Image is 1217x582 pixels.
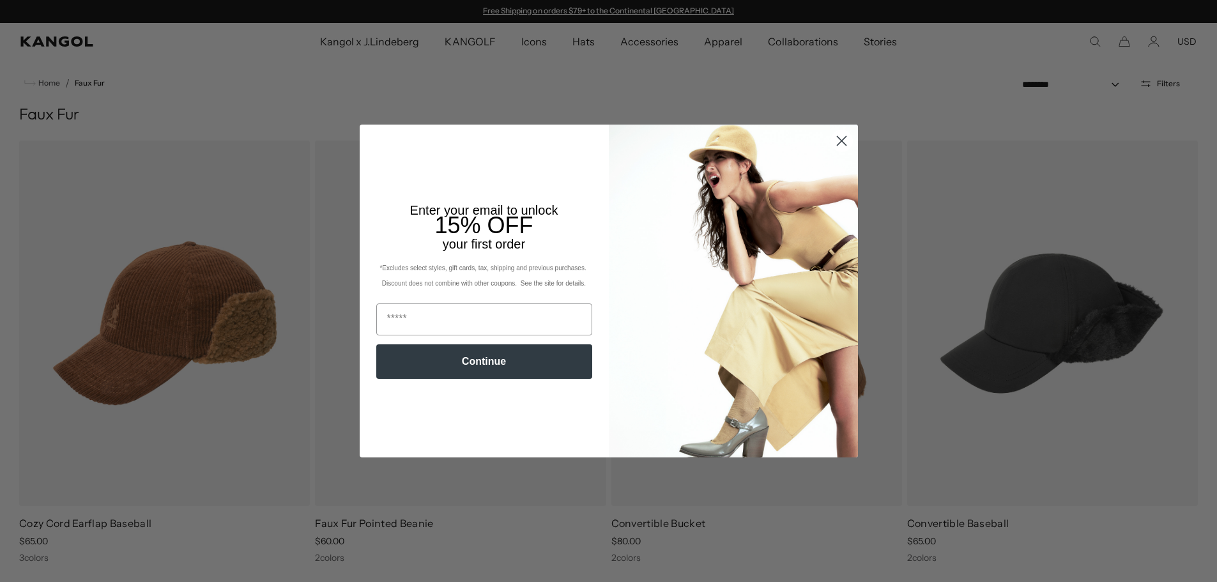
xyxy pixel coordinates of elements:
[443,237,525,251] span: your first order
[609,125,858,457] img: 93be19ad-e773-4382-80b9-c9d740c9197f.jpeg
[376,344,592,379] button: Continue
[379,264,588,287] span: *Excludes select styles, gift cards, tax, shipping and previous purchases. Discount does not comb...
[410,203,558,217] span: Enter your email to unlock
[434,212,533,238] span: 15% OFF
[376,303,592,335] input: Email
[830,130,853,152] button: Close dialog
